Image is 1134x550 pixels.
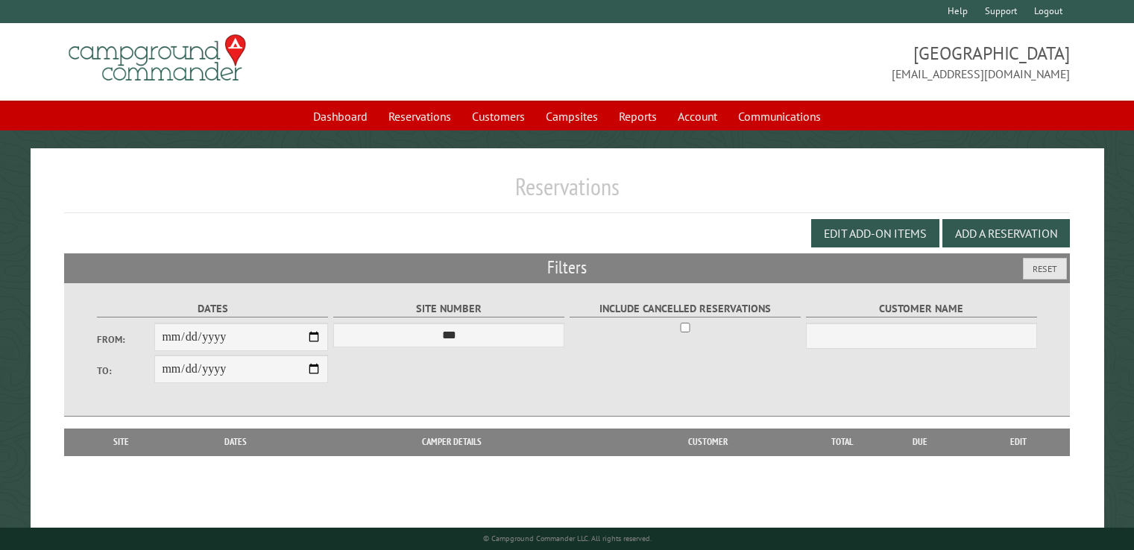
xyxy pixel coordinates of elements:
small: © Campground Commander LLC. All rights reserved. [483,534,652,543]
a: Customers [463,102,534,130]
a: Campsites [537,102,607,130]
label: To: [97,364,155,378]
label: Site Number [333,300,565,317]
label: From: [97,332,155,347]
button: Edit Add-on Items [811,219,939,247]
button: Reset [1023,258,1067,279]
button: Add a Reservation [942,219,1070,247]
a: Communications [729,102,830,130]
th: Edit [968,429,1070,455]
th: Due [872,429,968,455]
span: [GEOGRAPHIC_DATA] [EMAIL_ADDRESS][DOMAIN_NAME] [567,41,1070,83]
label: Include Cancelled Reservations [570,300,801,317]
a: Dashboard [304,102,377,130]
th: Camper Details [300,429,603,455]
th: Dates [171,429,300,455]
label: Customer Name [806,300,1038,317]
label: Dates [97,300,329,317]
th: Total [813,429,872,455]
img: Campground Commander [64,29,251,87]
th: Customer [603,429,813,455]
h2: Filters [64,253,1070,282]
h1: Reservations [64,172,1070,213]
a: Reports [610,102,666,130]
a: Account [669,102,726,130]
a: Reservations [379,102,460,130]
th: Site [72,429,171,455]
